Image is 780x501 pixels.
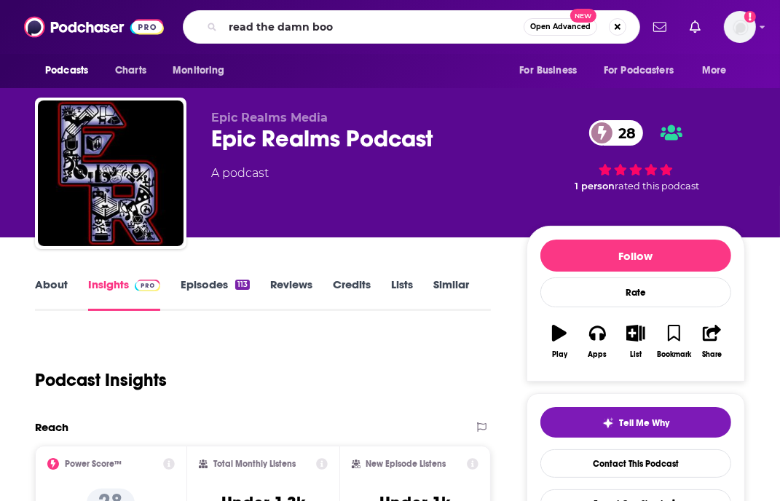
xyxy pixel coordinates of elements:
[540,449,731,478] a: Contact This Podcast
[173,60,224,81] span: Monitoring
[630,350,642,359] div: List
[540,240,731,272] button: Follow
[183,10,640,44] div: Search podcasts, credits, & more...
[270,277,312,311] a: Reviews
[88,277,160,311] a: InsightsPodchaser Pro
[223,15,524,39] input: Search podcasts, credits, & more...
[615,181,699,192] span: rated this podcast
[115,60,146,81] span: Charts
[433,277,469,311] a: Similar
[744,11,756,23] svg: Add a profile image
[724,11,756,43] span: Logged in as BKusilek
[655,315,693,368] button: Bookmark
[617,315,655,368] button: List
[35,369,167,391] h1: Podcast Insights
[45,60,88,81] span: Podcasts
[604,60,674,81] span: For Podcasters
[602,417,614,429] img: tell me why sparkle
[35,420,68,434] h2: Reach
[702,350,722,359] div: Share
[693,315,731,368] button: Share
[724,11,756,43] button: Show profile menu
[366,459,446,469] h2: New Episode Listens
[594,57,695,84] button: open menu
[35,57,107,84] button: open menu
[519,60,577,81] span: For Business
[211,165,269,182] div: A podcast
[724,11,756,43] img: User Profile
[692,57,745,84] button: open menu
[620,417,670,429] span: Tell Me Why
[540,407,731,438] button: tell me why sparkleTell Me Why
[527,111,745,201] div: 28 1 personrated this podcast
[540,277,731,307] div: Rate
[181,277,250,311] a: Episodes113
[162,57,243,84] button: open menu
[578,315,616,368] button: Apps
[235,280,250,290] div: 113
[684,15,706,39] a: Show notifications dropdown
[391,277,413,311] a: Lists
[570,9,596,23] span: New
[530,23,591,31] span: Open Advanced
[524,18,597,36] button: Open AdvancedNew
[647,15,672,39] a: Show notifications dropdown
[213,459,296,469] h2: Total Monthly Listens
[35,277,68,311] a: About
[333,277,371,311] a: Credits
[211,111,328,125] span: Epic Realms Media
[575,181,615,192] span: 1 person
[135,280,160,291] img: Podchaser Pro
[588,350,607,359] div: Apps
[106,57,155,84] a: Charts
[657,350,691,359] div: Bookmark
[24,13,164,41] img: Podchaser - Follow, Share and Rate Podcasts
[604,120,643,146] span: 28
[552,350,567,359] div: Play
[540,315,578,368] button: Play
[509,57,595,84] button: open menu
[38,100,184,246] img: Epic Realms Podcast
[702,60,727,81] span: More
[65,459,122,469] h2: Power Score™
[589,120,643,146] a: 28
